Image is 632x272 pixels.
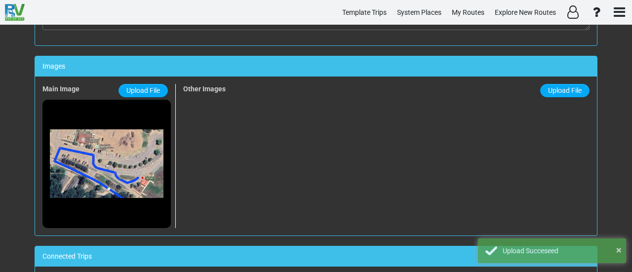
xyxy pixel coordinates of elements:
[338,3,391,22] a: Template Trips
[490,3,560,22] a: Explore New Routes
[503,246,619,256] div: Upload Succeseed
[495,8,556,16] span: Explore New Routes
[397,8,441,16] span: System Places
[183,84,226,94] label: Other Images
[35,246,597,267] div: Connected Trips
[452,8,484,16] span: My Routes
[50,129,163,198] img: ProtectedImage.aspx
[548,86,582,94] span: Upload File
[342,8,387,16] span: Template Trips
[42,84,79,94] label: Main Image
[393,3,446,22] a: System Places
[35,56,597,77] div: Images
[126,86,160,94] span: Upload File
[616,243,622,257] button: ×
[5,4,25,21] img: RvPlanetLogo.png
[447,3,489,22] a: My Routes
